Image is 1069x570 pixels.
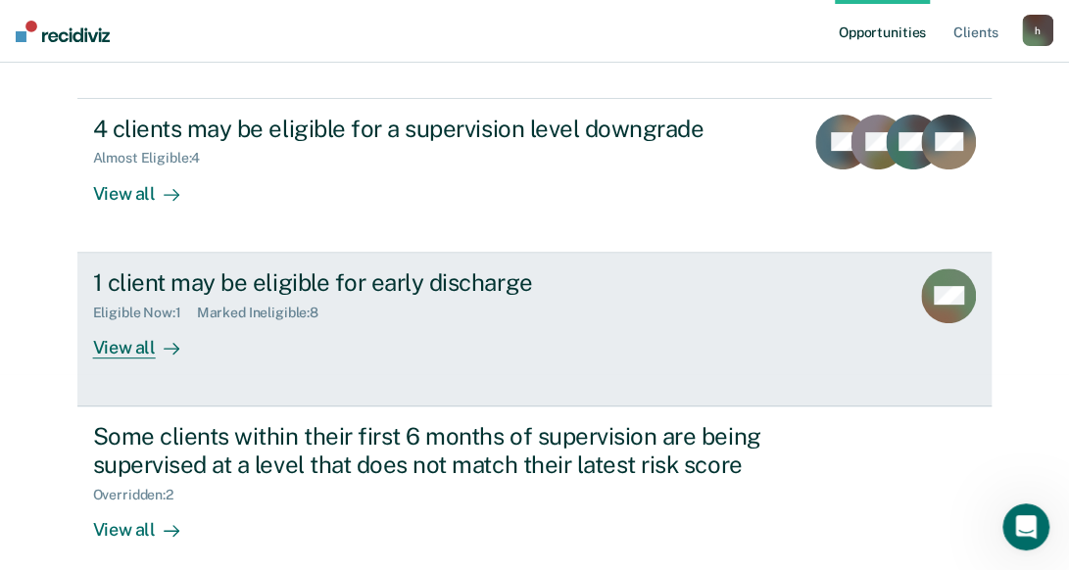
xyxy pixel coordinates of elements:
[197,305,334,321] div: Marked Ineligible : 8
[1022,15,1053,46] button: h
[93,320,203,358] div: View all
[77,98,993,253] a: 4 clients may be eligible for a supervision level downgradeAlmost Eligible:4View all
[77,253,993,406] a: 1 client may be eligible for early dischargeEligible Now:1Marked Ineligible:8View all
[1002,503,1049,550] iframe: Intercom live chat
[93,268,781,297] div: 1 client may be eligible for early discharge
[93,150,217,166] div: Almost Eligible : 4
[93,422,781,479] div: Some clients within their first 6 months of supervision are being supervised at a level that does...
[93,487,189,503] div: Overridden : 2
[93,502,203,541] div: View all
[93,166,203,205] div: View all
[16,21,110,42] img: Recidiviz
[93,305,197,321] div: Eligible Now : 1
[93,115,781,143] div: 4 clients may be eligible for a supervision level downgrade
